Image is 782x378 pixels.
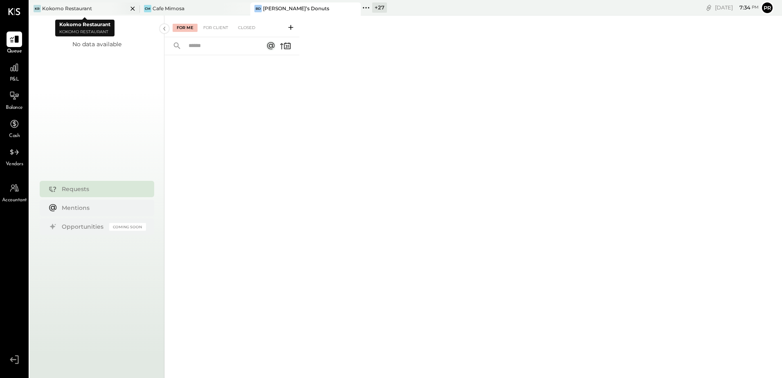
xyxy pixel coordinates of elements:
div: Coming Soon [109,223,146,231]
div: Cafe Mimosa [153,5,184,12]
div: Requests [62,185,142,193]
a: Cash [0,116,28,140]
a: Vendors [0,144,28,168]
div: For Client [199,24,232,32]
div: KR [34,5,41,12]
span: Balance [6,104,23,112]
div: Opportunities [62,223,105,231]
span: Cash [9,133,20,140]
div: CM [144,5,151,12]
p: Kokomo Restaurant [59,29,110,36]
a: Queue [0,32,28,55]
div: Closed [234,24,259,32]
div: Kokomo Restaurant [42,5,92,12]
div: [DATE] [715,4,759,11]
a: P&L [0,60,28,83]
b: Kokomo Restaurant [59,21,110,27]
div: Mentions [62,204,142,212]
div: copy link [705,3,713,12]
div: + 27 [372,2,387,13]
a: Balance [0,88,28,112]
span: P&L [10,76,19,83]
a: Accountant [0,180,28,204]
span: Queue [7,48,22,55]
div: [PERSON_NAME]’s Donuts [263,5,329,12]
div: No data available [72,40,121,48]
span: Vendors [6,161,23,168]
span: Accountant [2,197,27,204]
div: For Me [173,24,198,32]
div: BD [254,5,262,12]
button: Pr [761,1,774,14]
